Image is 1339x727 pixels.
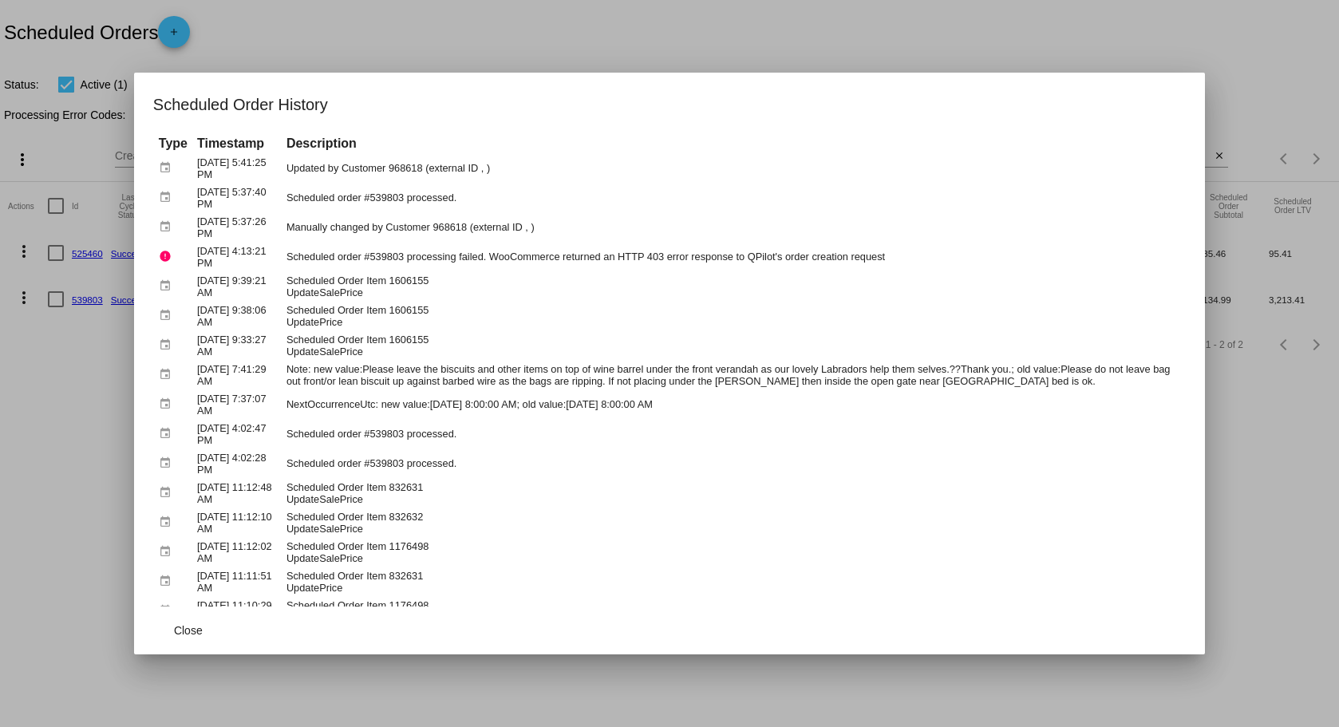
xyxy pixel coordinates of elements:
td: Scheduled order #539803 processed. [282,420,1184,448]
td: [DATE] 5:41:25 PM [193,154,281,182]
td: Scheduled Order Item 1606155 UpdateSalePrice [282,331,1184,359]
mat-icon: event [159,274,178,298]
td: Scheduled order #539803 processed. [282,449,1184,477]
span: Close [174,624,203,637]
mat-icon: event [159,215,178,239]
td: [DATE] 11:10:29 AM [193,597,281,625]
td: [DATE] 7:41:29 AM [193,361,281,389]
td: Scheduled Order Item 832631 UpdatePrice [282,567,1184,595]
mat-icon: event [159,569,178,594]
td: Manually changed by Customer 968618 (external ID , ) [282,213,1184,241]
td: [DATE] 4:02:28 PM [193,449,281,477]
td: Scheduled order #539803 processed. [282,184,1184,211]
td: Scheduled Order Item 1606155 UpdatePrice [282,302,1184,330]
td: [DATE] 9:33:27 AM [193,331,281,359]
th: Description [282,135,1184,152]
td: Scheduled Order Item 832632 UpdateSalePrice [282,508,1184,536]
td: Scheduled Order Item 1606155 UpdateSalePrice [282,272,1184,300]
td: Scheduled Order Item 832631 UpdateSalePrice [282,479,1184,507]
mat-icon: event [159,185,178,210]
mat-icon: event [159,480,178,505]
td: [DATE] 4:02:47 PM [193,420,281,448]
mat-icon: event [159,539,178,564]
td: Scheduled order #539803 processing failed. WooCommerce returned an HTTP 403 error response to QPi... [282,243,1184,271]
mat-icon: event [159,362,178,387]
td: [DATE] 11:12:02 AM [193,538,281,566]
td: [DATE] 5:37:26 PM [193,213,281,241]
td: [DATE] 7:37:07 AM [193,390,281,418]
mat-icon: event [159,392,178,417]
td: Updated by Customer 968618 (external ID , ) [282,154,1184,182]
td: [DATE] 11:12:10 AM [193,508,281,536]
mat-icon: error [159,244,178,269]
td: Scheduled Order Item 1176498 UpdateSalePrice [282,538,1184,566]
td: Note: new value:Please leave the biscuits and other items on top of wine barrel under the front v... [282,361,1184,389]
mat-icon: event [159,421,178,446]
mat-icon: event [159,333,178,358]
td: [DATE] 4:13:21 PM [193,243,281,271]
td: [DATE] 9:39:21 AM [193,272,281,300]
h1: Scheduled Order History [153,92,1186,117]
td: [DATE] 9:38:06 AM [193,302,281,330]
button: Close dialog [153,616,223,645]
td: NextOccurrenceUtc: new value:[DATE] 8:00:00 AM; old value:[DATE] 8:00:00 AM [282,390,1184,418]
mat-icon: event [159,303,178,328]
mat-icon: event [159,451,178,476]
th: Timestamp [193,135,281,152]
td: [DATE] 11:12:48 AM [193,479,281,507]
mat-icon: event [159,156,178,180]
th: Type [155,135,192,152]
mat-icon: event [159,599,178,623]
td: Scheduled Order Item 1176498 UpdatePrice [282,597,1184,625]
mat-icon: event [159,510,178,535]
td: [DATE] 11:11:51 AM [193,567,281,595]
td: [DATE] 5:37:40 PM [193,184,281,211]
